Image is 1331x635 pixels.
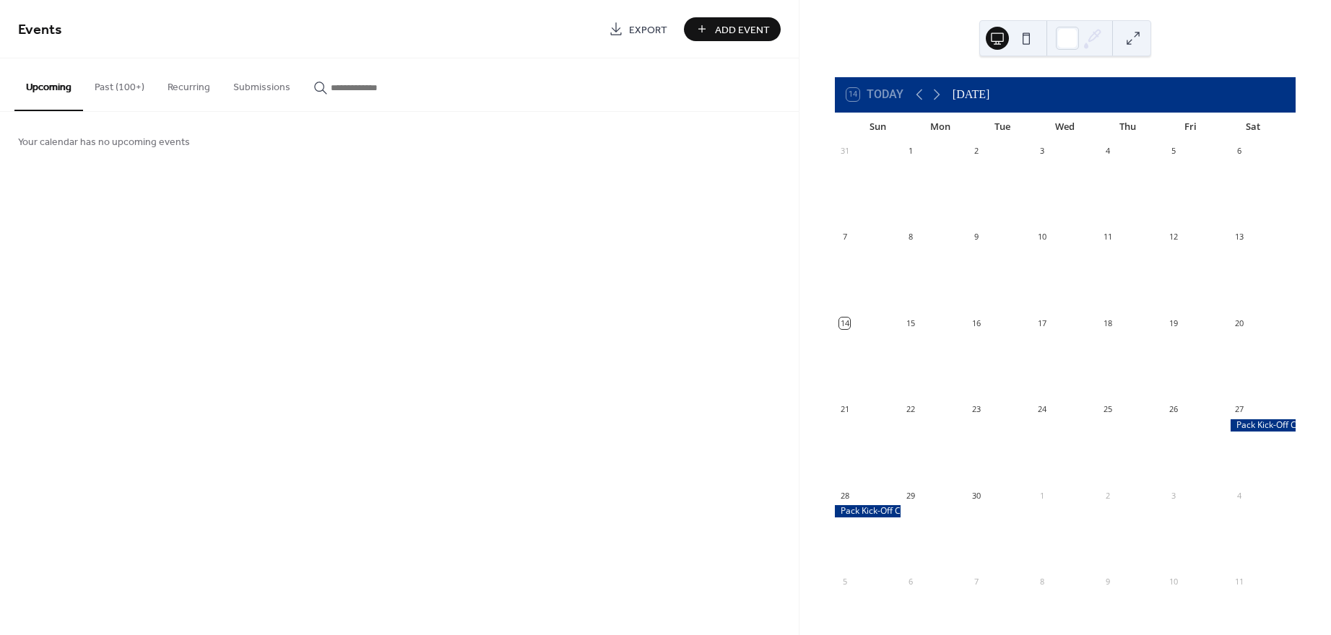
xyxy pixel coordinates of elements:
div: 1 [905,146,916,157]
span: Events [18,16,62,44]
span: Add Event [715,22,770,38]
div: 5 [839,576,850,587]
div: Mon [909,113,971,141]
div: 4 [1102,146,1113,157]
div: 11 [1234,576,1245,587]
div: 21 [839,404,850,415]
div: 11 [1102,232,1113,242]
div: 6 [1234,146,1245,157]
div: Fri [1159,113,1222,141]
div: 1 [1036,490,1047,501]
div: 31 [839,146,850,157]
div: 6 [905,576,916,587]
div: 8 [905,232,916,242]
div: 13 [1234,232,1245,242]
div: 25 [1102,404,1113,415]
div: Pack Kick-Off Camping [835,505,901,517]
div: [DATE] [953,86,990,103]
div: 24 [1036,404,1047,415]
div: 15 [905,317,916,328]
div: 5 [1169,146,1179,157]
div: 10 [1169,576,1179,587]
div: 9 [1102,576,1113,587]
div: 7 [971,576,981,587]
div: Sun [846,113,909,141]
div: 27 [1234,404,1245,415]
span: Export [629,22,667,38]
div: 8 [1036,576,1047,587]
div: 3 [1036,146,1047,157]
a: Export [598,17,678,41]
button: Add Event [684,17,781,41]
div: 23 [971,404,981,415]
button: Submissions [222,58,302,110]
div: 9 [971,232,981,242]
span: Your calendar has no upcoming events [18,135,190,150]
div: 30 [971,490,981,501]
button: Upcoming [14,58,83,111]
div: 16 [971,317,981,328]
div: 20 [1234,317,1245,328]
div: 2 [971,146,981,157]
div: 4 [1234,490,1245,501]
div: 17 [1036,317,1047,328]
div: Pack Kick-Off Camping [1230,419,1296,432]
div: 14 [839,317,850,328]
div: 10 [1036,232,1047,242]
div: 3 [1169,490,1179,501]
div: 22 [905,404,916,415]
div: Tue [971,113,1034,141]
div: 18 [1102,317,1113,328]
div: Wed [1034,113,1097,141]
div: 29 [905,490,916,501]
div: 2 [1102,490,1113,501]
div: Sat [1221,113,1284,141]
div: 7 [839,232,850,242]
div: Thu [1096,113,1159,141]
div: 28 [839,490,850,501]
div: 19 [1169,317,1179,328]
button: Recurring [156,58,222,110]
div: 26 [1169,404,1179,415]
div: 12 [1169,232,1179,242]
button: Past (100+) [83,58,156,110]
